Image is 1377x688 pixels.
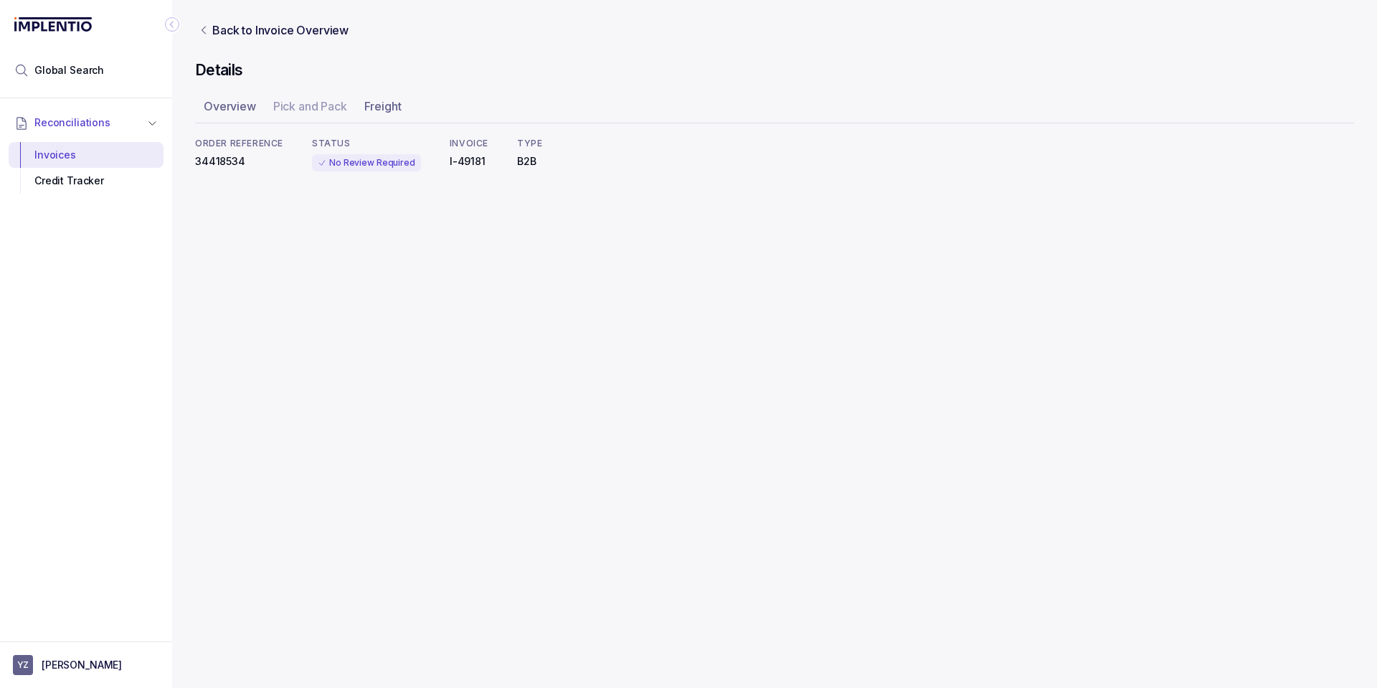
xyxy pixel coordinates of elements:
[356,95,410,123] li: Tab Freight
[20,142,152,168] div: Invoices
[312,154,421,171] div: No Review Required
[34,116,110,130] span: Reconciliations
[195,60,1354,80] h4: Details
[204,98,256,115] p: Overview
[517,138,542,149] p: TYPE
[450,154,488,169] p: I-49181
[364,98,402,115] p: Freight
[195,22,351,39] a: Link Back to Invoice Overview
[450,138,488,149] p: INVOICE
[517,154,542,169] p: B2B
[20,168,152,194] div: Credit Tracker
[312,138,421,149] p: STATUS
[9,107,164,138] button: Reconciliations
[42,658,122,672] p: [PERSON_NAME]
[212,22,349,39] p: Back to Invoice Overview
[195,95,1354,123] ul: Tab Group
[195,154,283,169] p: 34418534
[195,95,265,123] li: Tab Overview
[195,138,283,149] p: ORDER REFERENCE
[13,655,33,675] span: User initials
[34,63,104,77] span: Global Search
[164,16,181,33] div: Collapse Icon
[9,139,164,197] div: Reconciliations
[13,655,159,675] button: User initials[PERSON_NAME]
